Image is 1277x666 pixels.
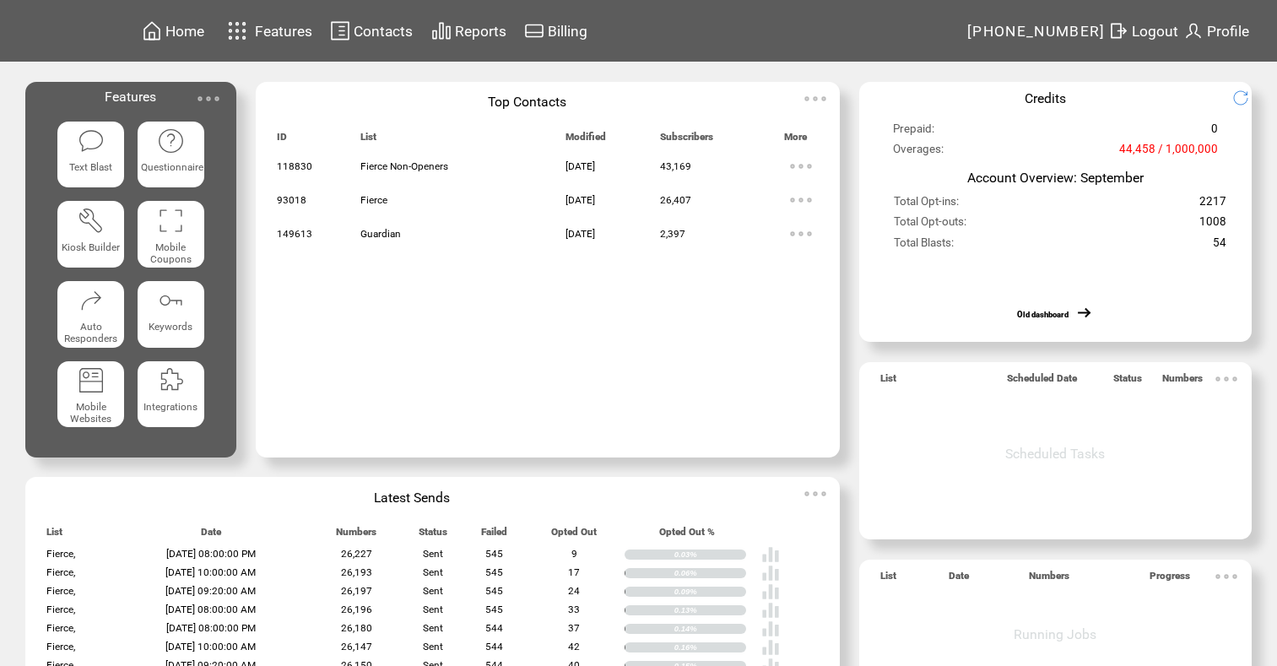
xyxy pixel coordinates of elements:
[761,638,780,657] img: poll%20-%20white.svg
[201,526,221,545] span: Date
[967,170,1144,186] span: Account Overview: September
[1199,195,1226,215] span: 2217
[485,622,503,634] span: 544
[166,548,256,560] span: [DATE] 08:00:00 PM
[1108,20,1128,41] img: exit.svg
[674,550,746,560] div: 0.03%
[784,131,807,150] span: More
[481,526,507,545] span: Failed
[360,131,376,150] span: List
[1106,18,1181,44] a: Logout
[659,526,715,545] span: Opted Out %
[46,604,75,615] span: Fierce,
[1199,215,1226,236] span: 1008
[949,570,969,589] span: Date
[157,127,184,154] img: questionnaire.svg
[1211,122,1218,143] span: 0
[165,641,256,652] span: [DATE] 10:00:00 AM
[57,122,124,188] a: Text Blast
[46,548,75,560] span: Fierce,
[157,207,184,234] img: coupons.svg
[220,14,316,47] a: Features
[674,642,746,652] div: 0.16%
[1017,310,1069,319] a: Old dashboard
[485,641,503,652] span: 544
[1119,143,1218,163] span: 44,458 / 1,000,000
[166,622,256,634] span: [DATE] 08:00:00 PM
[761,545,780,564] img: poll%20-%20white.svg
[341,641,372,652] span: 26,147
[46,566,75,578] span: Fierce,
[69,161,112,173] span: Text Blast
[277,228,312,240] span: 149613
[880,372,896,392] span: List
[1132,23,1178,40] span: Logout
[138,122,204,188] a: Questionnaire
[277,160,312,172] span: 118830
[660,194,691,206] span: 26,407
[138,201,204,268] a: Mobile Coupons
[660,131,713,150] span: Subscribers
[138,361,204,428] a: Integrations
[1029,570,1069,589] span: Numbers
[341,566,372,578] span: 26,193
[485,585,503,597] span: 545
[46,526,62,545] span: List
[548,23,587,40] span: Billing
[423,622,443,634] span: Sent
[522,18,590,44] a: Billing
[423,585,443,597] span: Sent
[64,321,117,344] span: Auto Responders
[1181,18,1252,44] a: Profile
[423,604,443,615] span: Sent
[360,228,401,240] span: Guardian
[893,143,944,163] span: Overages:
[565,228,595,240] span: [DATE]
[1209,362,1243,396] img: ellypsis.svg
[880,570,896,589] span: List
[1025,90,1066,106] span: Credits
[674,568,746,578] div: 0.06%
[524,20,544,41] img: creidtcard.svg
[761,564,780,582] img: poll%20-%20white.svg
[967,23,1106,40] span: [PHONE_NUMBER]
[431,20,452,41] img: chart.svg
[57,361,124,428] a: Mobile Websites
[142,20,162,41] img: home.svg
[1005,446,1105,462] span: Scheduled Tasks
[165,604,256,615] span: [DATE] 08:00:00 AM
[894,236,954,257] span: Total Blasts:
[139,18,207,44] a: Home
[62,241,120,253] span: Kiosk Builder
[78,366,105,393] img: mobile-websites.svg
[149,321,192,333] span: Keywords
[1232,89,1262,106] img: refresh.png
[894,215,966,236] span: Total Opt-outs:
[568,641,580,652] span: 42
[223,17,252,45] img: features.svg
[660,160,691,172] span: 43,169
[105,89,156,105] span: Features
[455,23,506,40] span: Reports
[1213,236,1226,257] span: 54
[551,526,597,545] span: Opted Out
[1162,372,1203,392] span: Numbers
[488,94,566,110] span: Top Contacts
[78,127,105,154] img: text-blast.svg
[568,604,580,615] span: 33
[78,287,105,314] img: auto-responders.svg
[360,160,448,172] span: Fierce Non-Openers
[165,585,256,597] span: [DATE] 09:20:00 AM
[565,194,595,206] span: [DATE]
[761,582,780,601] img: poll%20-%20white.svg
[374,490,450,506] span: Latest Sends
[674,605,746,615] div: 0.13%
[894,195,959,215] span: Total Opt-ins:
[485,548,503,560] span: 545
[761,620,780,638] img: poll%20-%20white.svg
[277,194,306,206] span: 93018
[1014,626,1096,642] span: Running Jobs
[78,207,105,234] img: tool%201.svg
[1113,372,1142,392] span: Status
[57,281,124,348] a: Auto Responders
